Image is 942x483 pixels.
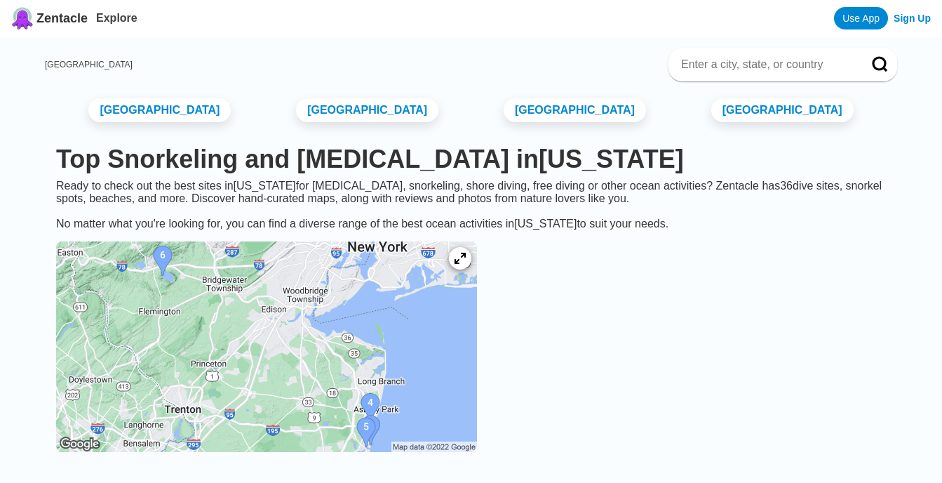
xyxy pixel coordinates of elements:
[504,98,646,122] a: [GEOGRAPHIC_DATA]
[56,241,477,452] img: New Jersey dive site map
[56,145,886,174] h1: Top Snorkeling and [MEDICAL_DATA] in [US_STATE]
[834,7,888,29] a: Use App
[45,230,488,466] a: New Jersey dive site map
[45,60,133,70] a: [GEOGRAPHIC_DATA]
[45,180,897,230] div: Ready to check out the best sites in [US_STATE] for [MEDICAL_DATA], snorkeling, shore diving, fre...
[11,7,34,29] img: Zentacle logo
[711,98,854,122] a: [GEOGRAPHIC_DATA]
[88,98,231,122] a: [GEOGRAPHIC_DATA]
[36,11,88,26] span: Zentacle
[680,58,852,72] input: Enter a city, state, or country
[894,13,931,24] a: Sign Up
[96,12,137,24] a: Explore
[11,7,88,29] a: Zentacle logoZentacle
[296,98,438,122] a: [GEOGRAPHIC_DATA]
